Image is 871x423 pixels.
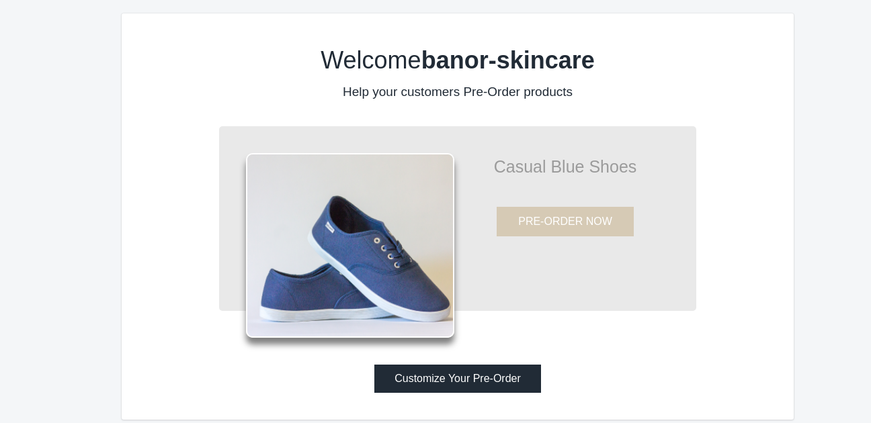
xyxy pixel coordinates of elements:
button: Customize Your Pre-Order [374,365,541,393]
label: Welcome [321,46,595,74]
button: PRE-ORDER NOW [497,207,634,236]
b: banor-skincare [421,46,595,74]
p: Casual Blue Shoes [454,160,676,173]
img: shoes.png [246,153,454,338]
label: Help your customers Pre-Order products [343,85,573,99]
